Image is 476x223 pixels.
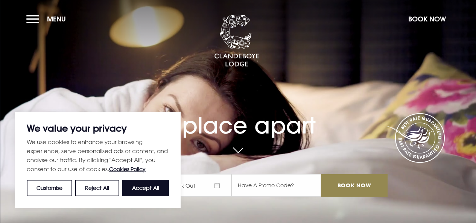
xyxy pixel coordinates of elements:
[214,15,259,67] img: Clandeboye Lodge
[88,98,387,139] h1: A place apart
[231,174,321,197] input: Have A Promo Code?
[27,124,169,133] p: We value your privacy
[47,15,66,23] span: Menu
[15,112,181,208] div: We value your privacy
[27,180,72,196] button: Customise
[27,137,169,174] p: We use cookies to enhance your browsing experience, serve personalised ads or content, and analys...
[122,180,169,196] button: Accept All
[405,11,450,27] button: Book Now
[75,180,119,196] button: Reject All
[160,174,231,197] span: Check Out
[109,166,146,172] a: Cookies Policy
[26,11,70,27] button: Menu
[321,174,387,197] input: Book Now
